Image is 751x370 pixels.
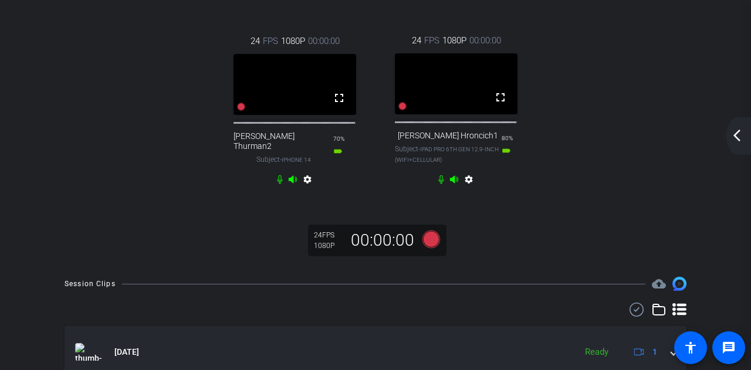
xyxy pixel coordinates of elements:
[684,341,698,355] mat-icon: accessibility
[332,91,346,105] mat-icon: fullscreen
[502,135,513,141] span: 80%
[442,34,466,47] span: 1080P
[114,346,139,358] span: [DATE]
[579,345,614,359] div: Ready
[333,135,344,142] span: 70%
[234,131,333,151] span: [PERSON_NAME] Thurman2
[395,146,499,163] span: iPad Pro 6th Gen 12.9-inch (WiFi+Cellular)
[75,343,102,361] img: thumb-nail
[263,35,278,47] span: FPS
[281,35,305,47] span: 1080P
[395,144,502,165] span: Subject
[343,230,422,250] div: 00:00:00
[308,35,340,47] span: 00:00:00
[493,90,508,104] mat-icon: fullscreen
[65,278,116,290] div: Session Clips
[333,147,343,156] mat-icon: battery_std
[462,175,476,189] mat-icon: settings
[652,346,657,358] span: 1
[418,145,420,153] span: -
[314,230,343,240] div: 24
[730,128,744,142] mat-icon: arrow_back_ios_new
[652,277,666,291] mat-icon: cloud_upload
[672,277,686,291] img: Session clips
[300,175,314,189] mat-icon: settings
[322,231,334,239] span: FPS
[722,341,736,355] mat-icon: message
[424,34,439,47] span: FPS
[282,157,311,163] span: iPhone 14
[398,131,498,141] span: [PERSON_NAME] Hroncich1
[314,241,343,250] div: 1080P
[412,34,421,47] span: 24
[502,146,511,155] mat-icon: battery_std
[652,277,666,291] span: Destinations for your clips
[251,35,260,47] span: 24
[280,155,282,164] span: -
[469,34,501,47] span: 00:00:00
[256,154,311,165] span: Subject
